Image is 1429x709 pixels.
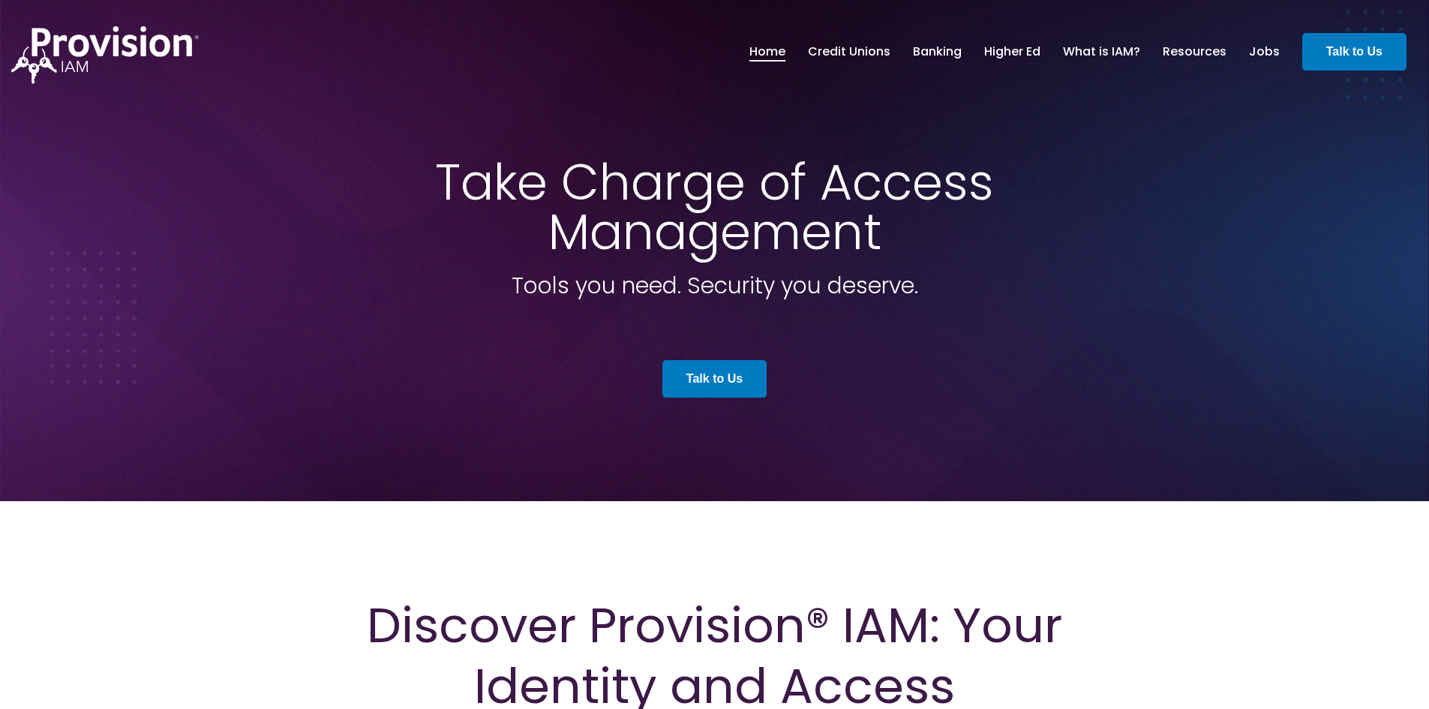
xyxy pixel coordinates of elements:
img: ProvisionIAM-Logo-White [11,26,199,84]
strong: Talk to Us [1326,45,1382,58]
a: Higher Ed [984,39,1040,65]
a: Credit Unions [808,39,890,65]
a: Talk to Us [1302,33,1406,71]
a: Jobs [1249,39,1280,65]
strong: Talk to Us [686,372,743,385]
a: Home [749,39,785,65]
nav: menu [738,28,1291,76]
a: Talk to Us [662,360,767,398]
a: What is IAM? [1063,39,1140,65]
span: Take Charge of Access Management [435,148,994,266]
a: Banking [913,39,962,65]
span: Tools you need. Security you deserve. [512,269,918,302]
a: Resources [1163,39,1226,65]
